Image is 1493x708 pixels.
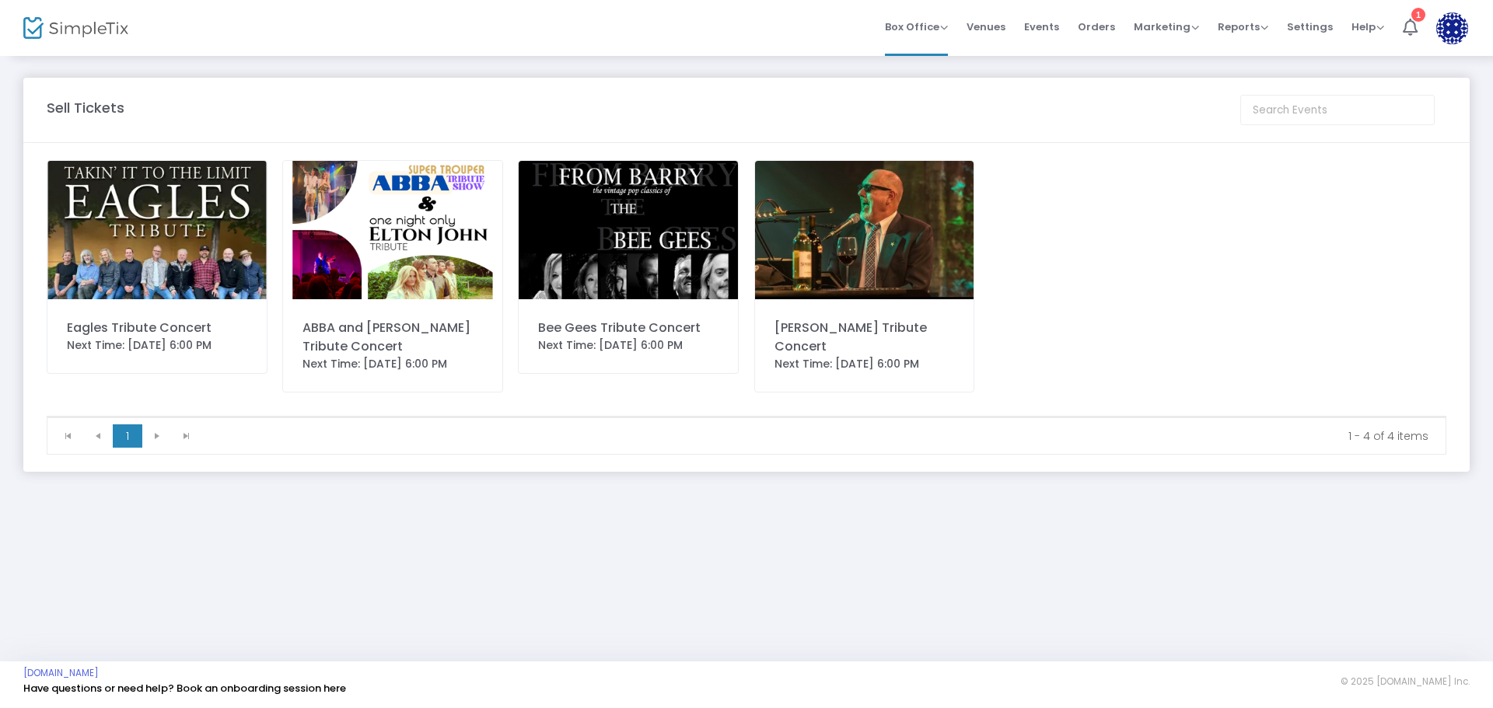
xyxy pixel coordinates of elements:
span: Settings [1287,7,1333,47]
div: Eagles Tribute Concert [67,319,247,337]
span: Events [1024,7,1059,47]
img: 638757680364675742AND.png [283,161,502,299]
div: Next Time: [DATE] 6:00 PM [67,337,247,354]
div: Bee Gees Tribute Concert [538,319,719,337]
div: Next Time: [DATE] 6:00 PM [302,356,483,372]
div: ABBA and [PERSON_NAME] Tribute Concert [302,319,483,356]
img: 638756073387501857BeeGeesPoster2024.jpg [519,161,738,299]
input: Search Events [1240,95,1435,125]
div: Next Time: [DATE] 6:00 PM [538,337,719,354]
kendo-pager-info: 1 - 4 of 4 items [212,428,1428,444]
span: Box Office [885,19,948,34]
div: [PERSON_NAME] Tribute Concert [774,319,955,356]
span: Page 1 [113,424,142,448]
a: [DOMAIN_NAME] [23,667,99,679]
img: FabulousArmadillos.webp [47,161,267,299]
span: © 2025 [DOMAIN_NAME] Inc. [1341,675,1470,688]
a: Have questions or need help? Book an onboarding session here [23,681,346,696]
img: 638756069153069959billyjoel.jpeg [755,161,974,299]
span: Marketing [1134,19,1199,34]
span: Orders [1078,7,1115,47]
span: Venues [967,7,1005,47]
div: Next Time: [DATE] 6:00 PM [774,356,955,372]
div: 1 [1411,8,1425,22]
span: Reports [1218,19,1268,34]
span: Help [1351,19,1384,34]
m-panel-title: Sell Tickets [47,97,124,118]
